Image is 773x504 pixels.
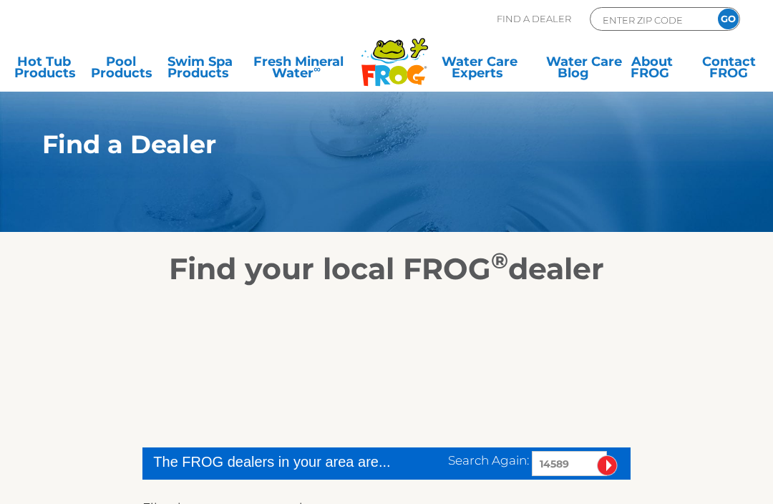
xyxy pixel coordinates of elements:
[699,56,759,84] a: ContactFROG
[313,63,321,74] sup: ∞
[491,247,508,274] sup: ®
[42,130,679,159] h1: Find a Dealer
[546,56,606,84] a: Water CareBlog
[153,451,392,472] div: The FROG dealers in your area are...
[601,11,698,28] input: Zip Code Form
[448,453,529,467] span: Search Again:
[497,7,571,31] p: Find A Dealer
[431,56,529,84] a: Water CareExperts
[244,56,353,84] a: Fresh MineralWater∞
[14,56,74,84] a: Hot TubProducts
[718,9,739,29] input: GO
[167,56,227,84] a: Swim SpaProducts
[623,56,682,84] a: AboutFROG
[21,251,752,286] h2: Find your local FROG dealer
[597,455,618,476] input: Submit
[91,56,150,84] a: PoolProducts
